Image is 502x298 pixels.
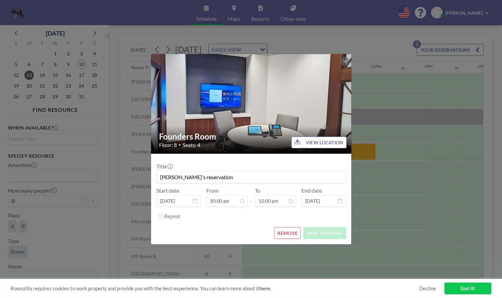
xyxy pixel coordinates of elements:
input: (No title) [157,171,346,183]
span: Roomzilla requires cookies to work properly and provide you with the best experience. You can lea... [10,285,419,292]
label: Start date [156,187,179,194]
span: Floor: 8 [159,142,177,148]
h2: Founders Room [159,132,344,142]
span: • [178,142,181,147]
label: Repeat [164,213,181,219]
button: SAVE CHANGES [303,227,346,239]
button: VIEW LOCATION [291,137,347,148]
label: From [206,187,219,194]
button: REMOVE [274,227,301,239]
label: To [255,187,260,194]
a: Decline [419,285,436,292]
label: End date [301,187,322,194]
span: - [250,190,252,204]
a: Got it! [444,283,491,294]
label: Title [156,163,172,170]
img: 537.jpg [151,28,352,179]
span: Seats: 4 [183,142,200,148]
a: here. [260,285,271,291]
